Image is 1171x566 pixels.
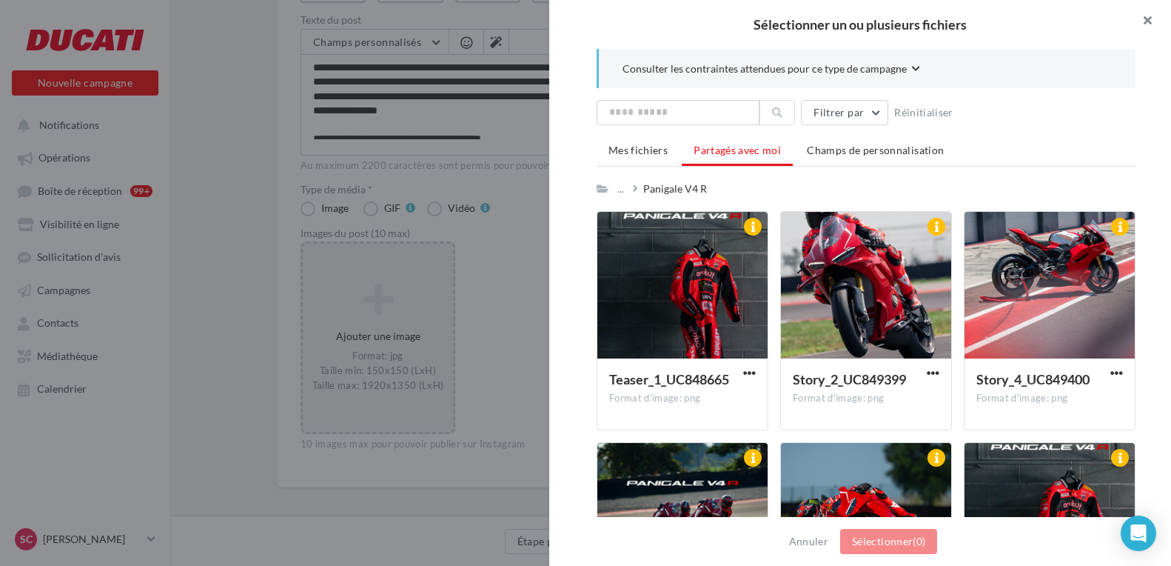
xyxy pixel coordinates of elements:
[573,18,1147,31] h2: Sélectionner un ou plusieurs fichiers
[609,371,729,387] span: Teaser_1_UC848665
[793,392,939,405] div: Format d'image: png
[840,529,937,554] button: Sélectionner(0)
[614,179,627,199] div: ...
[913,535,925,547] span: (0)
[976,371,1090,387] span: Story_4_UC849400
[807,144,944,156] span: Champs de personnalisation
[801,100,888,125] button: Filtrer par
[623,61,907,76] span: Consulter les contraintes attendues pour ce type de campagne
[609,392,756,405] div: Format d'image: png
[888,104,959,121] button: Réinitialiser
[793,371,906,387] span: Story_2_UC849399
[608,144,668,156] span: Mes fichiers
[643,182,707,196] div: Panigale V4 R
[1121,516,1156,551] div: Open Intercom Messenger
[976,392,1123,405] div: Format d'image: png
[783,533,834,550] button: Annuler
[694,144,781,156] span: Partagés avec moi
[623,61,920,79] button: Consulter les contraintes attendues pour ce type de campagne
